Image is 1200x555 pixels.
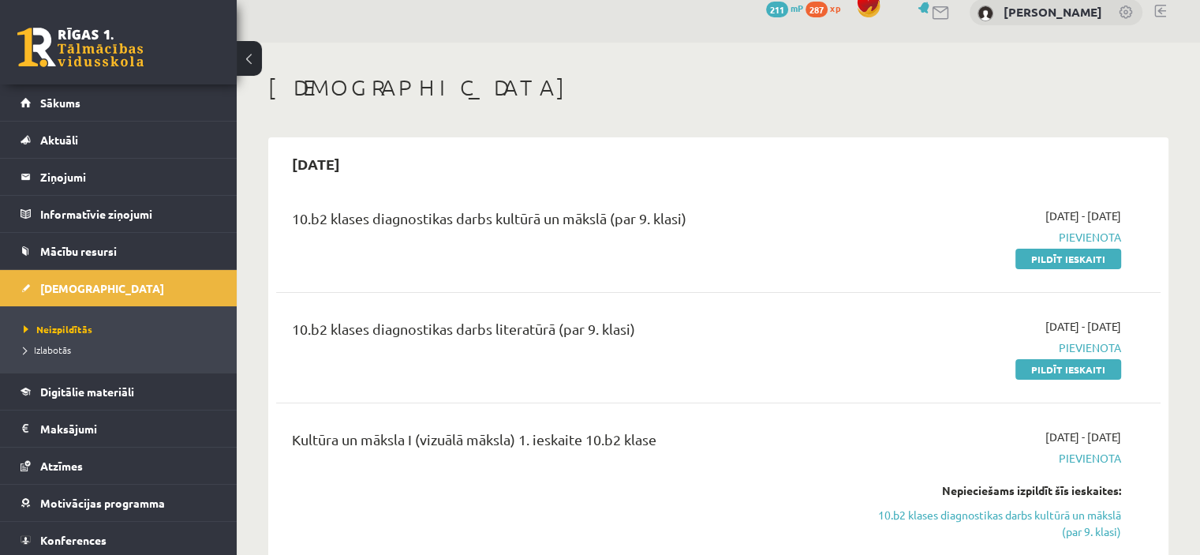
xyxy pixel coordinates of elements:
span: Sākums [40,96,80,110]
div: 10.b2 klases diagnostikas darbs literatūrā (par 9. klasi) [292,318,837,347]
div: 10.b2 klases diagnostikas darbs kultūrā un mākslā (par 9. klasi) [292,208,837,237]
a: Mācību resursi [21,233,217,269]
legend: Informatīvie ziņojumi [40,196,217,232]
a: Ziņojumi [21,159,217,195]
span: Neizpildītās [24,323,92,336]
span: mP [791,2,803,14]
span: Pievienota [861,229,1121,246]
span: Motivācijas programma [40,496,165,510]
span: [DATE] - [DATE] [1045,318,1121,335]
a: [PERSON_NAME] [1004,4,1102,20]
span: [DATE] - [DATE] [1045,208,1121,224]
div: Nepieciešams izpildīt šīs ieskaites: [861,482,1121,499]
a: Pildīt ieskaiti [1015,249,1121,269]
a: Pildīt ieskaiti [1015,359,1121,380]
a: Rīgas 1. Tālmācības vidusskola [17,28,144,67]
a: Informatīvie ziņojumi [21,196,217,232]
legend: Maksājumi [40,411,217,447]
a: Izlabotās [24,343,221,357]
a: 10.b2 klases diagnostikas darbs kultūrā un mākslā (par 9. klasi) [861,507,1121,540]
h1: [DEMOGRAPHIC_DATA] [268,74,1168,101]
a: Atzīmes [21,448,217,484]
legend: Ziņojumi [40,159,217,195]
span: Mācību resursi [40,244,117,258]
a: 287 xp [806,2,848,14]
span: Konferences [40,533,107,547]
a: Motivācijas programma [21,485,217,521]
div: Kultūra un māksla I (vizuālā māksla) 1. ieskaite 10.b2 klase [292,429,837,458]
img: Laura Štrāla [978,6,993,21]
span: 287 [806,2,828,17]
a: Maksājumi [21,411,217,447]
span: Pievienota [861,450,1121,467]
span: Aktuāli [40,133,78,147]
a: 211 mP [766,2,803,14]
span: [DATE] - [DATE] [1045,429,1121,445]
span: xp [830,2,840,14]
span: Digitālie materiāli [40,384,134,399]
span: Izlabotās [24,343,71,356]
a: Sākums [21,84,217,121]
a: Neizpildītās [24,322,221,336]
a: Aktuāli [21,122,217,158]
a: [DEMOGRAPHIC_DATA] [21,270,217,306]
a: Digitālie materiāli [21,373,217,410]
span: Pievienota [861,339,1121,356]
span: 211 [766,2,788,17]
h2: [DATE] [276,145,356,182]
span: [DEMOGRAPHIC_DATA] [40,281,164,295]
span: Atzīmes [40,459,83,473]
